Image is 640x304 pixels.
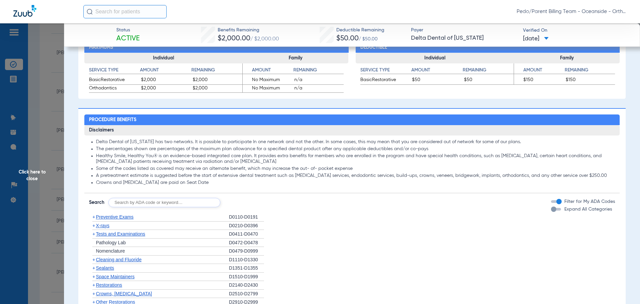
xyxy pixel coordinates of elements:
h4: Amount [514,67,565,74]
span: / $2,000.00 [250,36,279,42]
app-breakdown-title: Remaining [565,67,615,76]
app-breakdown-title: Remaining [191,67,243,76]
h4: Amount [140,67,191,74]
span: Nomenclature [96,248,125,254]
app-breakdown-title: Amount [411,67,463,76]
span: Tests and Examinations [96,231,145,237]
span: Sealants [96,265,114,271]
span: No Maximum [243,85,292,93]
div: D2510-D2799 [229,290,264,298]
li: The percentages shown are percentages of the maximum plan allowance for a specified dental produc... [96,146,615,152]
span: Space Maintainers [96,274,135,279]
h3: Disclaimers [84,125,620,136]
h4: Service Type [360,67,412,74]
span: $2,000 [141,76,191,84]
span: $50 [464,76,514,84]
h3: Individual [356,53,514,63]
span: $50.00 [336,35,359,42]
h3: Family [243,53,348,63]
span: BasicRestorative [360,76,410,84]
label: Filter for My ADA Codes [563,198,615,205]
span: Delta Dental of [US_STATE] [411,34,517,42]
span: $2,000 [193,85,242,93]
app-breakdown-title: Amount [514,67,565,76]
span: Pathology Lab [96,240,126,245]
li: A pretreatment estimate is suggested before the start of extensive dental treatment such as [MEDI... [96,173,615,179]
input: Search by ADA code or keyword… [108,198,220,207]
span: Preventive Exams [96,214,134,220]
span: Restorations [96,282,122,288]
h4: Remaining [293,67,344,74]
span: Status [116,27,140,34]
span: Pedo/Parent Billing Team - Oceanside - Ortho | The Super Dentists [517,8,627,15]
h3: Individual [84,53,243,63]
span: Verified On [523,27,629,34]
span: Payer [411,27,517,34]
span: Orthodontics [89,85,139,93]
app-breakdown-title: Amount [243,67,293,76]
span: [DATE] [523,35,549,43]
div: D0411-D0470 [229,230,264,239]
app-breakdown-title: Remaining [293,67,344,76]
li: Delta Dental of [US_STATE] has two networks. lt is possible to participate In one network and not... [96,139,615,145]
h4: Service Type [89,67,140,74]
span: + [92,214,95,220]
span: + [92,282,95,288]
span: n/a [294,76,344,84]
li: Healthy Smile, Healthy You® is an evidence-based integrated care plan. It provides extra benefits... [96,153,615,165]
span: Deductible Remaining [336,27,384,34]
h2: Procedure Benefits [84,114,620,125]
div: D0479-D0999 [229,247,264,256]
h4: Remaining [191,67,243,74]
span: $2,000.00 [218,35,250,42]
span: Crowns, [MEDICAL_DATA] [96,291,152,296]
span: X-rays [96,223,109,228]
h2: Deductible [356,42,620,53]
h3: Family [514,53,620,63]
span: $150 [566,76,615,84]
span: Benefits Remaining [218,27,279,34]
img: Search Icon [87,9,93,15]
div: D1351-D1355 [229,264,264,273]
h2: Maximums [84,42,349,53]
app-breakdown-title: Amount [140,67,191,76]
div: D1510-D1999 [229,273,264,281]
li: Some of the codes listed as covered may receive an alternate benefit, which may increase the out-... [96,166,615,172]
h4: Remaining [565,67,615,74]
app-breakdown-title: Service Type [89,67,140,76]
span: $50 [412,76,462,84]
span: + [92,257,95,262]
span: $2,000 [193,76,242,84]
span: / $50.00 [359,37,378,41]
div: D2140-D2430 [229,281,264,290]
span: Search [89,199,104,206]
div: D0472-D0478 [229,239,264,247]
span: $2,000 [141,85,191,93]
app-breakdown-title: Remaining [463,67,514,76]
span: + [92,291,95,296]
input: Search for patients [83,5,167,18]
span: No Maximum [243,76,292,84]
span: + [92,274,95,279]
span: BasicRestorative [89,76,139,84]
li: Crowns and [MEDICAL_DATA] are paid on Seat Date [96,180,615,186]
span: Expand All Categories [564,207,612,212]
h4: Remaining [463,67,514,74]
div: D0210-D0396 [229,222,264,230]
span: $150 [514,76,563,84]
h4: Amount [411,67,463,74]
app-breakdown-title: Service Type [360,67,412,76]
span: + [92,231,95,237]
div: D1110-D1330 [229,256,264,264]
div: D0110-D0191 [229,213,264,222]
span: Active [116,34,140,43]
span: Cleaning and Fluoride [96,257,142,262]
span: + [92,265,95,271]
span: n/a [294,85,344,93]
iframe: Chat Widget [607,272,640,304]
img: Zuub Logo [13,5,36,17]
h4: Amount [243,67,293,74]
span: + [92,223,95,228]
